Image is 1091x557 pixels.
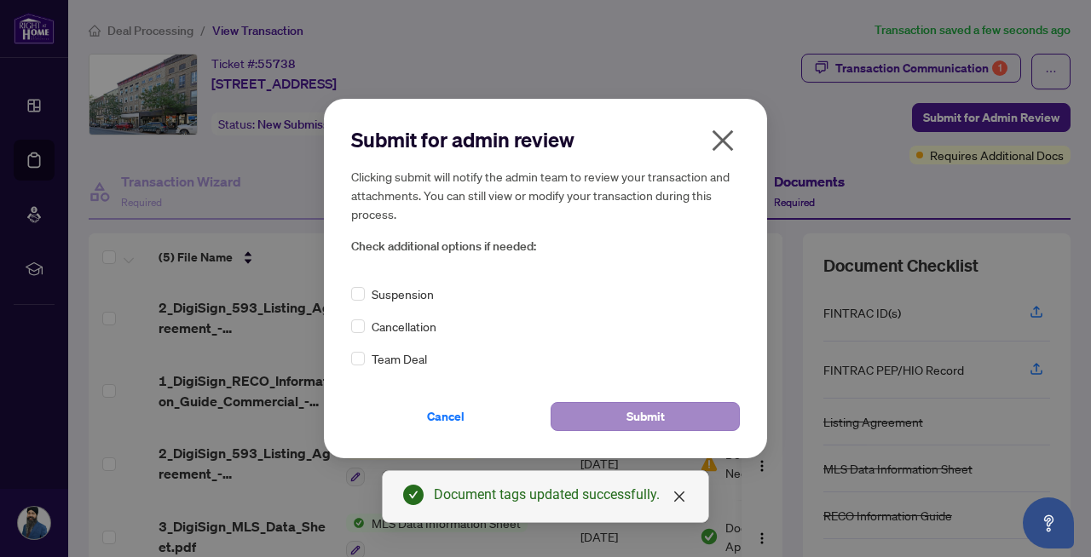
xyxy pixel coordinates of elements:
[351,167,740,223] h5: Clicking submit will notify the admin team to review your transaction and attachments. You can st...
[351,126,740,153] h2: Submit for admin review
[626,403,665,430] span: Submit
[434,485,688,505] div: Document tags updated successfully.
[709,127,736,154] span: close
[372,284,434,303] span: Suspension
[1023,497,1074,548] button: Open asap
[372,349,427,368] span: Team Deal
[351,402,540,431] button: Cancel
[351,237,740,256] span: Check additional options if needed:
[372,317,436,336] span: Cancellation
[551,402,740,431] button: Submit
[672,490,686,503] span: close
[670,487,689,506] a: Close
[427,403,465,430] span: Cancel
[403,485,424,505] span: check-circle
